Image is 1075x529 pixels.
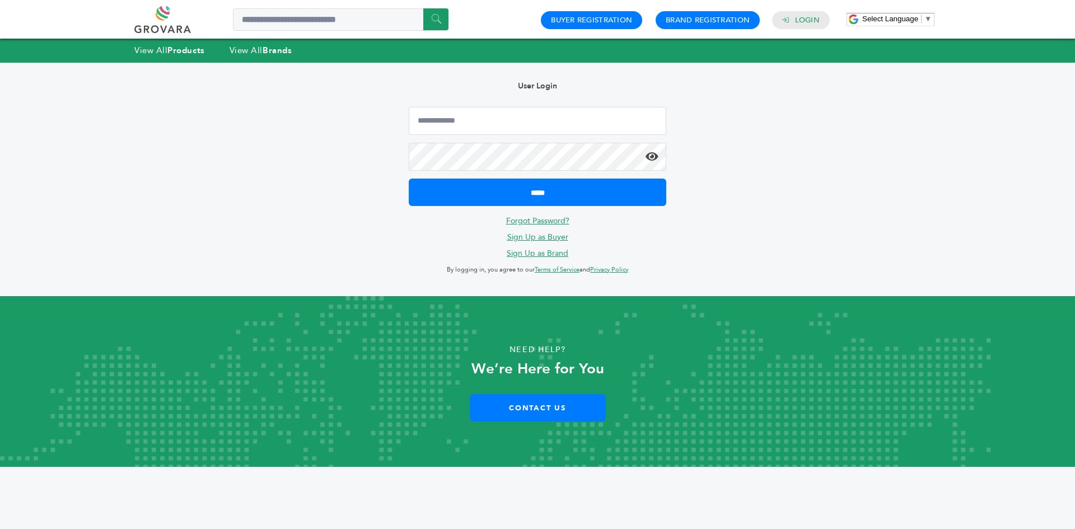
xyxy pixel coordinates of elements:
input: Email Address [409,107,666,135]
strong: Products [167,45,204,56]
a: Select Language​ [862,15,932,23]
span: ▼ [924,15,932,23]
input: Search a product or brand... [233,8,448,31]
p: Need Help? [54,341,1021,358]
p: By logging in, you agree to our and [409,263,666,277]
a: Login [795,15,820,25]
strong: We’re Here for You [471,359,604,379]
a: Forgot Password? [506,216,569,226]
b: User Login [518,81,557,91]
a: Sign Up as Brand [507,248,568,259]
a: Contact Us [470,394,606,422]
a: Sign Up as Buyer [507,232,568,242]
a: Privacy Policy [590,265,628,274]
span: ​ [921,15,922,23]
a: View AllBrands [230,45,292,56]
input: Password [409,143,666,171]
a: Terms of Service [535,265,579,274]
a: Brand Registration [666,15,750,25]
a: View AllProducts [134,45,205,56]
strong: Brands [263,45,292,56]
span: Select Language [862,15,918,23]
a: Buyer Registration [551,15,632,25]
